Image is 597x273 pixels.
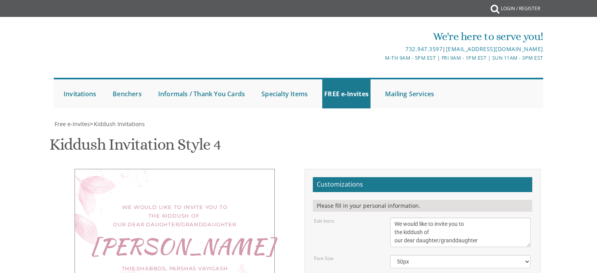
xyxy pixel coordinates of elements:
[259,79,310,108] a: Specialty Items
[49,136,221,159] h1: Kiddush Invitation Style 4
[313,177,532,192] h2: Customizations
[62,79,98,108] a: Invitations
[93,120,145,128] a: Kiddush Invitations
[446,45,543,53] a: [EMAIL_ADDRESS][DOMAIN_NAME]
[54,120,90,128] a: Free e-Invites
[390,218,531,247] textarea: We would like to invite you to the kiddush of our dear daughter/granddaughter
[217,29,543,44] div: We're here to serve you!
[156,79,247,108] a: Informals / Thank You Cards
[314,218,335,224] label: Edit Intro:
[217,44,543,54] div: |
[91,242,259,250] div: [PERSON_NAME]
[313,200,532,212] div: Please fill in your personal information.
[217,54,543,62] div: M-Th 9am - 5pm EST | Fri 9am - 1pm EST | Sun 11am - 3pm EST
[55,120,90,128] span: Free e-Invites
[405,45,442,53] a: 732.947.3597
[322,79,371,108] a: FREE e-Invites
[314,255,334,262] label: Font Size
[111,79,144,108] a: Benchers
[90,120,145,128] span: >
[383,79,436,108] a: Mailing Services
[91,203,259,229] div: We would like to invite you to the kiddush of our dear daughter/granddaughter
[94,120,145,128] span: Kiddush Invitations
